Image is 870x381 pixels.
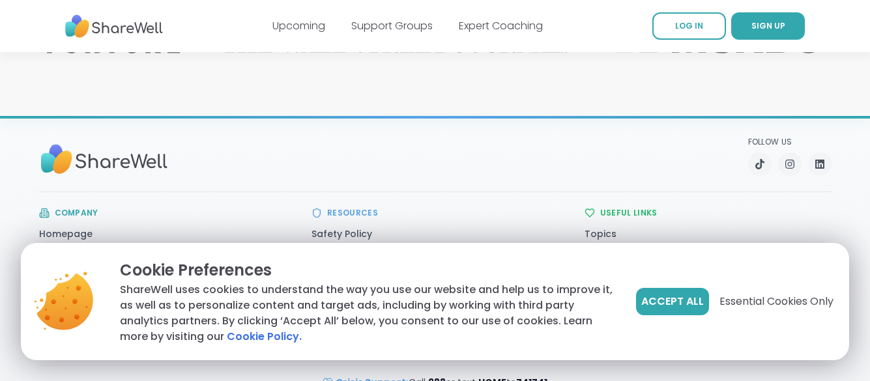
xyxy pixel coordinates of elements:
span: Essential Cookies Only [719,294,834,309]
a: Cookie Policy. [227,329,302,345]
p: Cookie Preferences [120,259,615,282]
a: Homepage [39,227,93,240]
span: Accept All [641,294,704,309]
a: SIGN UP [731,12,805,40]
img: Sharewell [39,138,169,180]
a: LinkedIn [808,152,832,176]
a: LOG IN [652,12,726,40]
a: Support Groups [351,18,433,33]
a: Safety Policy [312,227,372,240]
a: Topics [585,227,616,240]
span: LOG IN [675,20,703,31]
span: SIGN UP [751,20,785,31]
a: TikTok [748,152,772,176]
a: Upcoming [272,18,325,33]
img: ShareWell Nav Logo [65,8,163,44]
h3: Company [55,208,98,218]
a: Instagram [778,152,802,176]
a: Expert Coaching [459,18,543,33]
h3: Resources [327,208,378,218]
p: Follow Us [748,137,832,147]
h3: Useful Links [600,208,658,218]
button: Accept All [636,288,709,315]
p: ShareWell uses cookies to understand the way you use our website and help us to improve it, as we... [120,282,615,345]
